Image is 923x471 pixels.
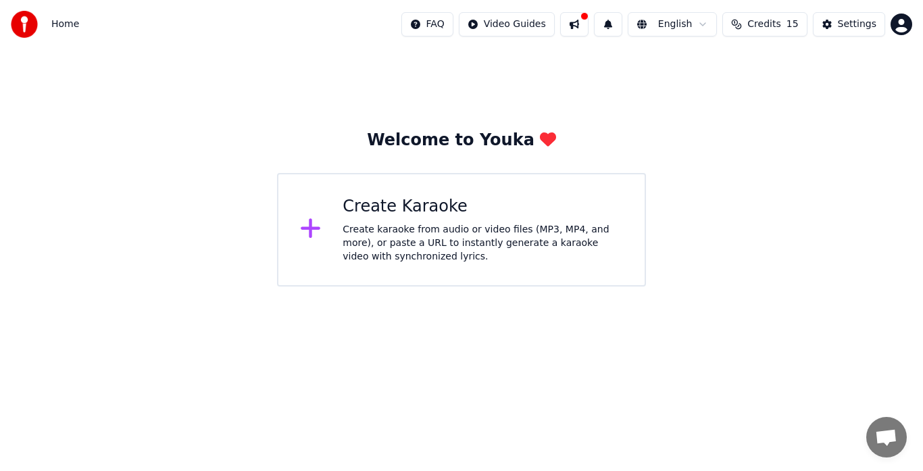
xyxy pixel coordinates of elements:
[722,12,807,36] button: Credits15
[813,12,885,36] button: Settings
[343,223,623,264] div: Create karaoke from audio or video files (MP3, MP4, and more), or paste a URL to instantly genera...
[11,11,38,38] img: youka
[401,12,453,36] button: FAQ
[343,196,623,218] div: Create Karaoke
[459,12,555,36] button: Video Guides
[838,18,876,31] div: Settings
[866,417,907,457] div: Open chat
[747,18,780,31] span: Credits
[51,18,79,31] nav: breadcrumb
[787,18,799,31] span: 15
[51,18,79,31] span: Home
[367,130,556,151] div: Welcome to Youka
